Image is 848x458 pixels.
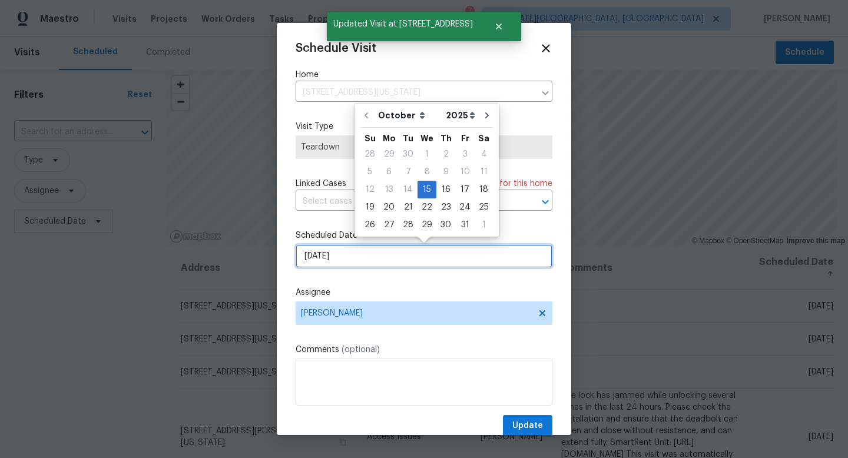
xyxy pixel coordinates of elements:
[475,163,493,181] div: Sat Oct 11 2025
[379,145,399,163] div: Mon Sep 29 2025
[478,104,496,127] button: Go to next month
[375,107,443,124] select: Month
[360,199,379,215] div: 19
[436,198,455,216] div: Thu Oct 23 2025
[436,181,455,198] div: Thu Oct 16 2025
[537,194,554,210] button: Open
[399,164,418,180] div: 7
[360,181,379,198] div: Sun Oct 12 2025
[379,199,399,215] div: 20
[403,134,413,142] abbr: Tuesday
[418,146,436,162] div: 1
[379,216,399,234] div: Mon Oct 27 2025
[455,216,475,234] div: Fri Oct 31 2025
[539,42,552,55] span: Close
[455,163,475,181] div: Fri Oct 10 2025
[475,181,493,198] div: 18
[399,163,418,181] div: Tue Oct 07 2025
[360,145,379,163] div: Sun Sep 28 2025
[440,134,452,142] abbr: Thursday
[399,199,418,215] div: 21
[379,181,399,198] div: 13
[436,163,455,181] div: Thu Oct 09 2025
[418,145,436,163] div: Wed Oct 01 2025
[379,163,399,181] div: Mon Oct 06 2025
[436,145,455,163] div: Thu Oct 02 2025
[399,145,418,163] div: Tue Sep 30 2025
[455,199,475,215] div: 24
[475,216,493,234] div: Sat Nov 01 2025
[420,134,433,142] abbr: Wednesday
[418,217,436,233] div: 29
[296,230,552,241] label: Scheduled Date
[342,346,380,354] span: (optional)
[512,419,543,433] span: Update
[383,134,396,142] abbr: Monday
[360,181,379,198] div: 12
[475,145,493,163] div: Sat Oct 04 2025
[399,146,418,162] div: 30
[436,146,455,162] div: 2
[418,181,436,198] div: 15
[455,181,475,198] div: 17
[296,244,552,268] input: M/D/YYYY
[357,104,375,127] button: Go to previous month
[443,107,478,124] select: Year
[399,198,418,216] div: Tue Oct 21 2025
[475,198,493,216] div: Sat Oct 25 2025
[360,164,379,180] div: 5
[475,199,493,215] div: 25
[360,146,379,162] div: 28
[399,181,418,198] div: Tue Oct 14 2025
[365,134,376,142] abbr: Sunday
[418,163,436,181] div: Wed Oct 08 2025
[301,308,532,318] span: [PERSON_NAME]
[301,141,547,153] span: Teardown
[436,164,455,180] div: 9
[475,146,493,162] div: 4
[455,217,475,233] div: 31
[436,216,455,234] div: Thu Oct 30 2025
[455,198,475,216] div: Fri Oct 24 2025
[436,199,455,215] div: 23
[296,178,346,190] span: Linked Cases
[296,121,552,132] label: Visit Type
[475,181,493,198] div: Sat Oct 18 2025
[461,134,469,142] abbr: Friday
[475,164,493,180] div: 11
[503,415,552,437] button: Update
[478,134,489,142] abbr: Saturday
[296,193,519,211] input: Select cases
[296,287,552,298] label: Assignee
[436,217,455,233] div: 30
[418,164,436,180] div: 8
[479,15,518,38] button: Close
[455,145,475,163] div: Fri Oct 03 2025
[327,12,479,36] span: Updated Visit at [STREET_ADDRESS]
[418,216,436,234] div: Wed Oct 29 2025
[379,217,399,233] div: 27
[418,199,436,215] div: 22
[399,216,418,234] div: Tue Oct 28 2025
[379,181,399,198] div: Mon Oct 13 2025
[360,217,379,233] div: 26
[296,69,552,81] label: Home
[296,42,376,54] span: Schedule Visit
[296,84,535,102] input: Enter in an address
[360,198,379,216] div: Sun Oct 19 2025
[418,198,436,216] div: Wed Oct 22 2025
[379,146,399,162] div: 29
[455,164,475,180] div: 10
[296,344,552,356] label: Comments
[360,216,379,234] div: Sun Oct 26 2025
[436,181,455,198] div: 16
[475,217,493,233] div: 1
[360,163,379,181] div: Sun Oct 05 2025
[399,217,418,233] div: 28
[455,181,475,198] div: Fri Oct 17 2025
[455,146,475,162] div: 3
[379,164,399,180] div: 6
[399,181,418,198] div: 14
[379,198,399,216] div: Mon Oct 20 2025
[418,181,436,198] div: Wed Oct 15 2025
